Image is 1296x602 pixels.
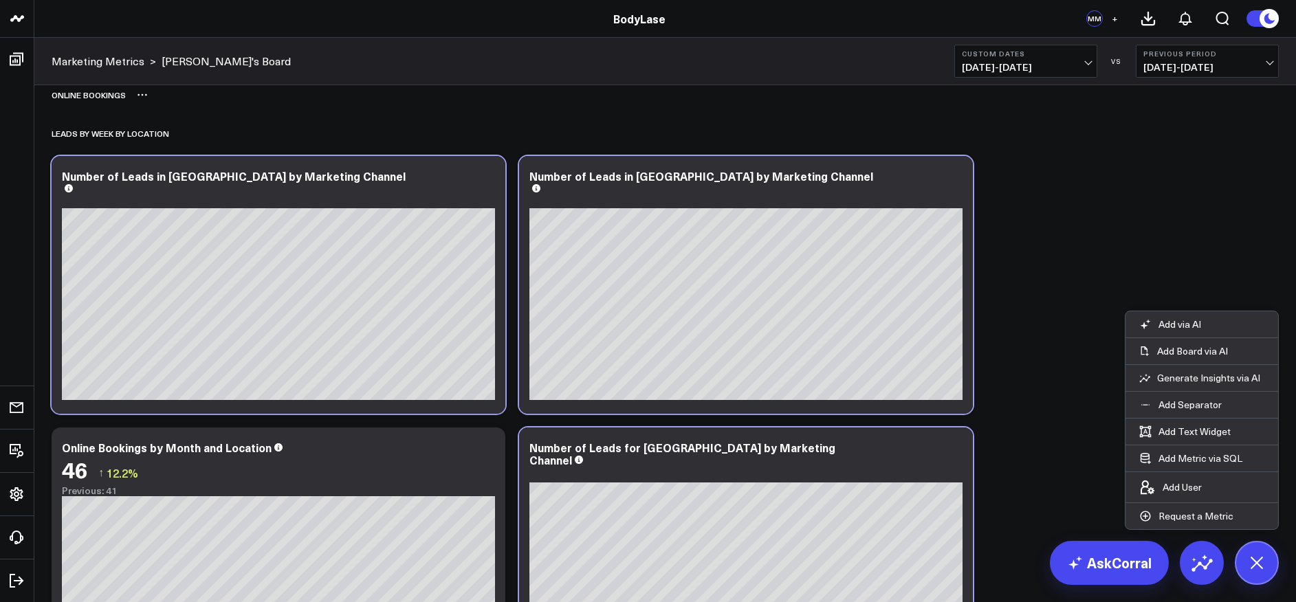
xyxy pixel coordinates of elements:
[62,457,88,482] div: 46
[1158,318,1201,331] p: Add via AI
[1157,345,1228,357] p: Add Board via AI
[1143,62,1271,73] span: [DATE] - [DATE]
[1163,481,1202,493] p: Add User
[62,168,406,183] div: Number of Leads in [GEOGRAPHIC_DATA] by Marketing Channel
[1125,419,1244,445] button: Add Text Widget
[162,54,291,69] a: [PERSON_NAME]'s Board
[52,118,169,149] div: Leads by week by location
[954,45,1097,78] button: Custom Dates[DATE]-[DATE]
[962,49,1090,58] b: Custom Dates
[529,440,835,467] div: Number of Leads for [GEOGRAPHIC_DATA] by Marketing Channel
[1125,338,1278,364] button: Add Board via AI
[52,54,144,69] a: Marketing Metrics
[62,485,495,496] div: Previous: 41
[613,11,666,26] a: BodyLase
[1106,10,1123,27] button: +
[62,440,272,455] div: Online Bookings by Month and Location
[1143,49,1271,58] b: Previous Period
[1136,45,1279,78] button: Previous Period[DATE]-[DATE]
[1125,445,1256,471] button: Add Metric via SQL
[1158,510,1233,522] p: Request a Metric
[962,62,1090,73] span: [DATE] - [DATE]
[529,168,873,183] div: Number of Leads in [GEOGRAPHIC_DATA] by Marketing Channel
[52,79,126,111] div: Online bookings
[1086,10,1103,27] div: MM
[1050,541,1169,585] a: AskCorral
[1104,57,1129,65] div: VS
[1125,311,1215,337] button: Add via AI
[1125,365,1278,391] button: Generate Insights via AI
[98,464,104,482] span: ↑
[1112,14,1118,23] span: +
[1125,392,1235,418] button: Add Separator
[1158,399,1222,411] p: Add Separator
[1125,503,1247,529] button: Request a Metric
[1125,472,1216,502] button: Add User
[1157,372,1260,384] p: Generate Insights via AI
[107,465,138,480] span: 12.2%
[52,54,156,69] div: >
